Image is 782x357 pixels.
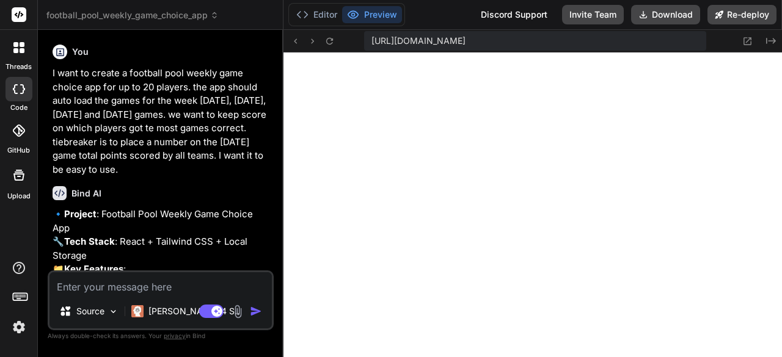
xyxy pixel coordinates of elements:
button: Invite Team [562,5,624,24]
p: Always double-check its answers. Your in Bind [48,330,274,342]
img: Pick Models [108,306,119,317]
p: [PERSON_NAME] 4 S.. [148,305,239,317]
button: Preview [342,6,402,23]
strong: Tech Stack [64,236,115,247]
img: icon [250,305,262,317]
span: football_pool_weekly_game_choice_app [46,9,219,21]
img: settings [9,317,29,337]
img: attachment [231,305,245,319]
h6: You [72,46,89,58]
div: Discord Support [473,5,555,24]
label: code [10,103,27,113]
p: Source [76,305,104,317]
span: privacy [164,332,186,339]
strong: Project [64,208,97,220]
strong: Key Features [64,263,123,275]
img: Claude 4 Sonnet [131,305,144,317]
button: Re-deploy [707,5,777,24]
span: [URL][DOMAIN_NAME] [371,35,466,47]
p: I want to create a football pool weekly game choice app for up to 20 players. the app should auto... [53,67,271,176]
label: GitHub [7,145,30,156]
label: Upload [7,191,31,201]
p: 🔹 : Football Pool Weekly Game Choice App 🔧 : React + Tailwind CSS + Local Storage 📁 : [53,207,271,276]
h6: Bind AI [71,187,101,200]
iframe: Preview [283,52,782,357]
button: Editor [291,6,342,23]
button: Download [631,5,700,24]
label: threads [5,62,32,72]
